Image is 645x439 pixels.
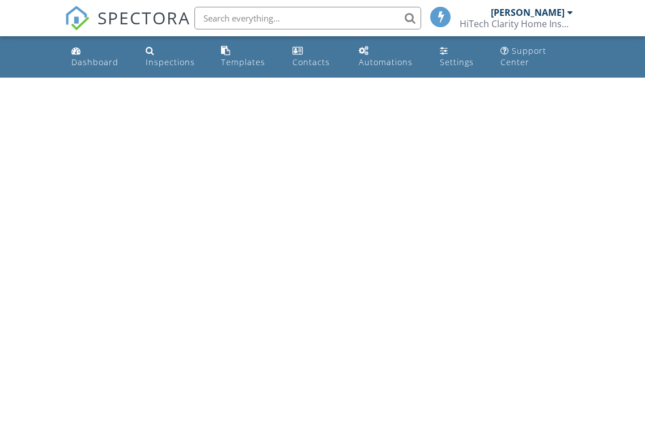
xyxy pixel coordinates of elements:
[491,7,565,18] div: [PERSON_NAME]
[194,7,421,29] input: Search everything...
[354,41,426,73] a: Automations (Basic)
[146,57,195,67] div: Inspections
[435,41,487,73] a: Settings
[65,15,190,39] a: SPECTORA
[221,57,265,67] div: Templates
[496,41,578,73] a: Support Center
[71,57,118,67] div: Dashboard
[67,41,132,73] a: Dashboard
[460,18,573,29] div: HiTech Clarity Home Inspections
[97,6,190,29] span: SPECTORA
[440,57,474,67] div: Settings
[65,6,90,31] img: The Best Home Inspection Software - Spectora
[292,57,330,67] div: Contacts
[141,41,208,73] a: Inspections
[288,41,345,73] a: Contacts
[217,41,279,73] a: Templates
[359,57,413,67] div: Automations
[500,45,546,67] div: Support Center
